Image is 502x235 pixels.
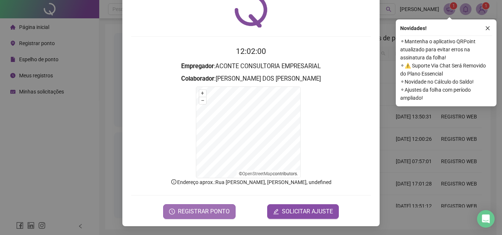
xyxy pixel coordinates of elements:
[282,207,333,216] span: SOLICITAR AJUSTE
[131,74,371,84] h3: : [PERSON_NAME] DOS [PERSON_NAME]
[169,209,175,214] span: clock-circle
[267,204,339,219] button: editSOLICITAR AJUSTE
[199,97,206,104] button: –
[242,171,273,176] a: OpenStreetMap
[400,24,427,32] span: Novidades !
[199,90,206,97] button: +
[400,37,492,62] span: ⚬ Mantenha o aplicativo QRPoint atualizado para evitar erros na assinatura da folha!
[131,62,371,71] h3: : ACONTE CONSULTORIA EMPRESARIAL
[178,207,230,216] span: REGISTRAR PONTO
[171,179,177,185] span: info-circle
[400,86,492,102] span: ⚬ Ajustes da folha com período ampliado!
[236,47,266,56] time: 12:02:00
[239,171,298,176] li: © contributors.
[400,62,492,78] span: ⚬ ⚠️ Suporte Via Chat Será Removido do Plano Essencial
[400,78,492,86] span: ⚬ Novidade no Cálculo do Saldo!
[485,26,490,31] span: close
[181,75,214,82] strong: Colaborador
[273,209,279,214] span: edit
[163,204,236,219] button: REGISTRAR PONTO
[477,210,495,228] div: Open Intercom Messenger
[131,178,371,186] p: Endereço aprox. : Rua [PERSON_NAME], [PERSON_NAME], undefined
[181,63,214,70] strong: Empregador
